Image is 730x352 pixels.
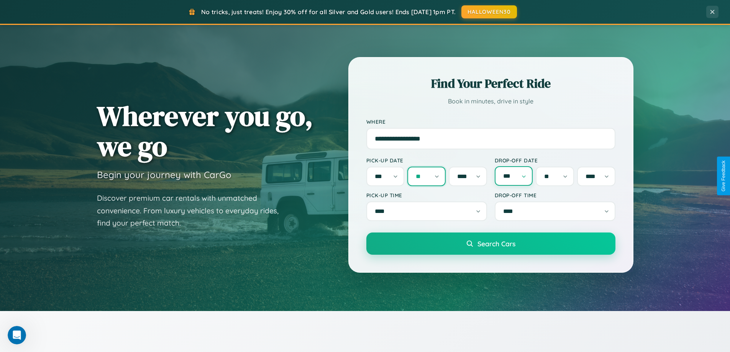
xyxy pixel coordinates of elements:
span: No tricks, just treats! Enjoy 30% off for all Silver and Gold users! Ends [DATE] 1pm PT. [201,8,456,16]
h2: Find Your Perfect Ride [366,75,615,92]
p: Discover premium car rentals with unmatched convenience. From luxury vehicles to everyday rides, ... [97,192,289,229]
label: Drop-off Time [495,192,615,198]
span: Search Cars [477,239,515,248]
label: Where [366,118,615,125]
p: Book in minutes, drive in style [366,96,615,107]
label: Pick-up Date [366,157,487,164]
h3: Begin your journey with CarGo [97,169,231,180]
label: Pick-up Time [366,192,487,198]
div: Give Feedback [721,160,726,192]
label: Drop-off Date [495,157,615,164]
iframe: Intercom live chat [8,326,26,344]
button: Search Cars [366,232,615,255]
button: HALLOWEEN30 [461,5,517,18]
h1: Wherever you go, we go [97,101,313,161]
